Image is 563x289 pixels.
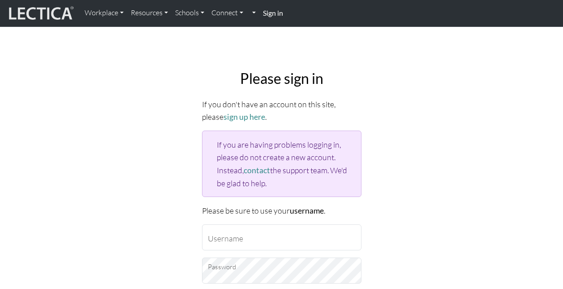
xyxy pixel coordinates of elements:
[81,4,127,22] a: Workplace
[202,131,361,197] div: If you are having problems logging in, please do not create a new account. Instead, the support t...
[208,4,247,22] a: Connect
[127,4,172,22] a: Resources
[223,112,265,122] a: sign up here
[202,98,361,123] p: If you don't have an account on this site, please .
[7,5,74,22] img: lecticalive
[263,9,283,17] strong: Sign in
[202,70,361,87] h2: Please sign in
[202,204,361,217] p: Please be sure to use your .
[259,4,287,23] a: Sign in
[172,4,208,22] a: Schools
[202,224,361,250] input: Username
[244,166,270,175] a: contact
[290,206,324,215] strong: username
